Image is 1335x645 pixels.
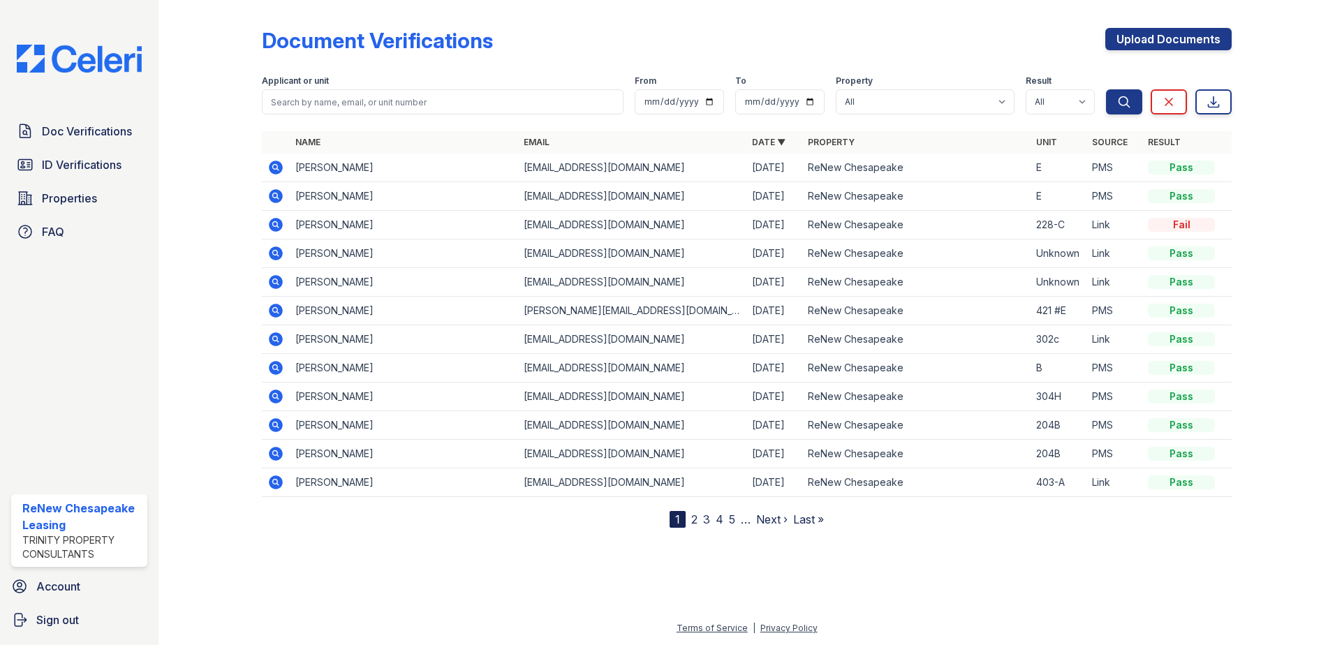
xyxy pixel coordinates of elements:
td: [EMAIL_ADDRESS][DOMAIN_NAME] [518,268,746,297]
a: 3 [703,512,710,526]
td: ReNew Chesapeake [802,354,1031,383]
a: Account [6,572,153,600]
td: ReNew Chesapeake [802,440,1031,468]
td: Unknown [1031,268,1086,297]
td: ReNew Chesapeake [802,239,1031,268]
div: Pass [1148,275,1215,289]
td: PMS [1086,154,1142,182]
a: Doc Verifications [11,117,147,145]
a: Sign out [6,606,153,634]
img: CE_Logo_Blue-a8612792a0a2168367f1c8372b55b34899dd931a85d93a1a3d3e32e68fde9ad4.png [6,45,153,73]
td: [DATE] [746,211,802,239]
label: Applicant or unit [262,75,329,87]
td: ReNew Chesapeake [802,268,1031,297]
td: [EMAIL_ADDRESS][DOMAIN_NAME] [518,440,746,468]
td: [EMAIL_ADDRESS][DOMAIN_NAME] [518,411,746,440]
span: FAQ [42,223,64,240]
input: Search by name, email, or unit number [262,89,624,114]
td: PMS [1086,411,1142,440]
div: ReNew Chesapeake Leasing [22,500,142,533]
a: Name [295,137,320,147]
label: Property [836,75,873,87]
span: Properties [42,190,97,207]
div: Pass [1148,332,1215,346]
label: To [735,75,746,87]
td: [PERSON_NAME] [290,354,518,383]
td: [DATE] [746,383,802,411]
td: Link [1086,468,1142,497]
td: [PERSON_NAME] [290,154,518,182]
a: 5 [729,512,735,526]
td: ReNew Chesapeake [802,211,1031,239]
span: Sign out [36,611,79,628]
td: [DATE] [746,182,802,211]
div: Trinity Property Consultants [22,533,142,561]
td: [PERSON_NAME] [290,468,518,497]
a: Source [1092,137,1128,147]
td: ReNew Chesapeake [802,468,1031,497]
td: PMS [1086,297,1142,325]
div: Fail [1148,218,1215,232]
div: Pass [1148,246,1215,260]
div: Pass [1148,304,1215,318]
td: [PERSON_NAME] [290,411,518,440]
td: Link [1086,325,1142,354]
td: PMS [1086,440,1142,468]
td: [PERSON_NAME] [290,440,518,468]
a: Next › [756,512,788,526]
a: Result [1148,137,1181,147]
a: Date ▼ [752,137,785,147]
td: [DATE] [746,297,802,325]
div: Pass [1148,189,1215,203]
label: Result [1026,75,1052,87]
td: [DATE] [746,354,802,383]
span: … [741,511,751,528]
td: ReNew Chesapeake [802,297,1031,325]
td: [PERSON_NAME] [290,211,518,239]
td: ReNew Chesapeake [802,383,1031,411]
a: FAQ [11,218,147,246]
td: [DATE] [746,411,802,440]
a: ID Verifications [11,151,147,179]
a: Properties [11,184,147,212]
div: Pass [1148,161,1215,175]
td: [DATE] [746,154,802,182]
td: Link [1086,239,1142,268]
td: [PERSON_NAME] [290,383,518,411]
td: PMS [1086,383,1142,411]
td: [EMAIL_ADDRESS][DOMAIN_NAME] [518,325,746,354]
td: 204B [1031,440,1086,468]
td: Link [1086,211,1142,239]
td: [EMAIL_ADDRESS][DOMAIN_NAME] [518,468,746,497]
td: [PERSON_NAME] [290,325,518,354]
a: Upload Documents [1105,28,1232,50]
td: [PERSON_NAME] [290,239,518,268]
td: ReNew Chesapeake [802,182,1031,211]
td: [PERSON_NAME] [290,297,518,325]
td: [DATE] [746,468,802,497]
a: Privacy Policy [760,623,818,633]
td: PMS [1086,182,1142,211]
a: Property [808,137,855,147]
td: [PERSON_NAME] [290,268,518,297]
div: 1 [670,511,686,528]
td: [DATE] [746,268,802,297]
a: Unit [1036,137,1057,147]
td: 403-A [1031,468,1086,497]
span: ID Verifications [42,156,121,173]
td: [EMAIL_ADDRESS][DOMAIN_NAME] [518,211,746,239]
td: [EMAIL_ADDRESS][DOMAIN_NAME] [518,354,746,383]
td: [DATE] [746,440,802,468]
div: Document Verifications [262,28,493,53]
a: Email [524,137,550,147]
div: Pass [1148,390,1215,403]
a: Terms of Service [677,623,748,633]
a: 2 [691,512,698,526]
div: Pass [1148,418,1215,432]
div: Pass [1148,475,1215,489]
span: Doc Verifications [42,123,132,140]
td: [EMAIL_ADDRESS][DOMAIN_NAME] [518,154,746,182]
td: PMS [1086,354,1142,383]
td: [EMAIL_ADDRESS][DOMAIN_NAME] [518,239,746,268]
